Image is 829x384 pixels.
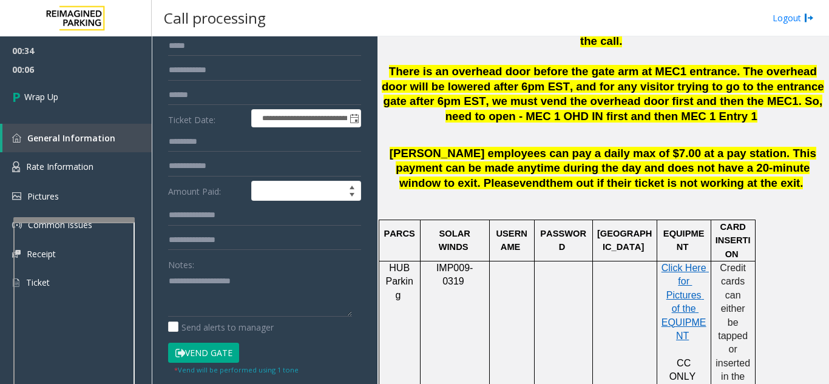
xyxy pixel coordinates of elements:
small: Vend will be performed using 1 tone [174,365,299,374]
span: Rate Information [26,161,93,172]
img: 'icon' [12,161,20,172]
button: Vend Gate [168,343,239,363]
span: PARCS [384,229,415,238]
img: 'icon' [12,250,21,258]
span: Wrap Up [24,90,58,103]
span: Toggle popup [347,110,360,127]
span: SOLAR WINDS [439,229,473,252]
span: Pictures [27,190,59,202]
span: PRESS # once and wait to see if other calls are on the line if not Press # to end the call. [391,19,814,47]
img: 'icon' [12,192,21,200]
span: Increase value [343,181,360,191]
img: logout [804,12,814,24]
span: Decrease value [343,191,360,201]
label: Send alerts to manager [168,321,274,334]
span: General Information [27,132,115,144]
label: Amount Paid: [165,181,248,201]
span: CC ONLY [669,358,696,382]
span: . [800,177,803,189]
span: CARD INSERTION [716,222,751,259]
img: 'icon' [12,220,22,230]
span: vend [519,177,546,190]
label: Ticket Date: [165,109,248,127]
span: [PERSON_NAME] employees can pay a daily max of $7.00 at a pay station. This payment can be made a... [390,147,816,190]
span: There is an overhead door before the gate arm at MEC1 entrance. The overhead door will be lowered... [382,65,824,123]
a: Click Here for Pictures of the EQUIPMENT [662,263,709,341]
label: Notes: [168,254,194,271]
a: Logout [773,12,814,24]
span: PASSWORD [540,229,586,252]
img: 'icon' [12,133,21,143]
h3: Call processing [158,3,272,33]
a: General Information [2,124,152,152]
span: [GEOGRAPHIC_DATA] [597,229,652,252]
span: USERNAME [496,229,527,252]
span: EQUIPMENT [663,229,705,252]
img: 'icon' [12,277,20,288]
span: HUB Parking [385,263,413,300]
span: them out if their ticket is not working at the exit [546,177,800,189]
